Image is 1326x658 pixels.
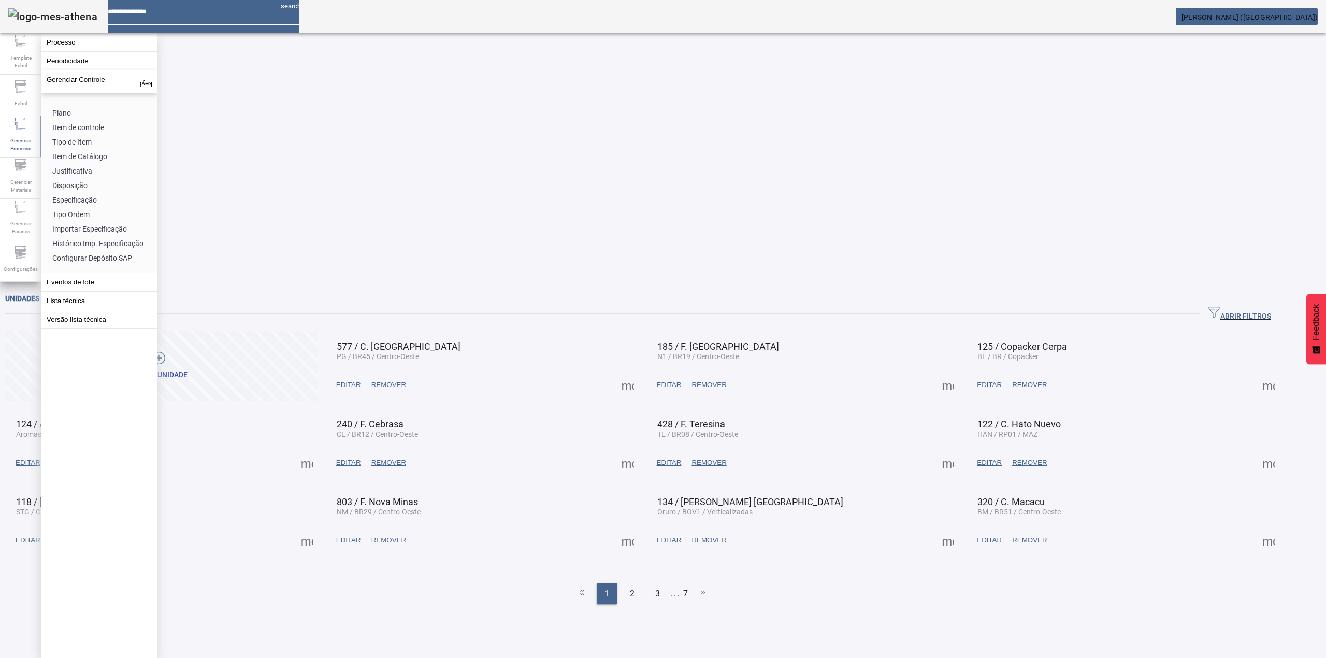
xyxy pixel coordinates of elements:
[11,96,30,110] span: Fabril
[657,430,738,438] span: TE / BR08 / Centro-Oeste
[16,535,40,546] span: EDITAR
[298,453,316,472] button: Mais
[16,496,110,507] span: 118 / [PERSON_NAME]
[366,531,411,550] button: REMOVER
[1181,13,1318,21] span: [PERSON_NAME] ([GEOGRAPHIC_DATA])
[41,70,157,93] button: Gerenciar Controle
[618,531,637,550] button: Mais
[16,508,73,516] span: STG / CL01 / ABC
[1306,294,1326,364] button: Feedback - Mostrar pesquisa
[977,535,1002,546] span: EDITAR
[618,376,637,394] button: Mais
[47,106,157,120] li: Plano
[47,207,157,222] li: Tipo Ordem
[691,380,726,390] span: REMOVER
[47,178,157,193] li: Disposição
[691,457,726,468] span: REMOVER
[652,453,687,472] button: EDITAR
[655,588,660,600] span: 3
[16,419,132,430] span: 124 / Aromas Verticalizadas
[972,376,1007,394] button: EDITAR
[977,341,1067,352] span: 125 / Copacker Cerpa
[47,236,157,251] li: Histórico Imp. Especificação
[977,508,1061,516] span: BM / BR51 / Centro-Oeste
[670,583,681,604] li: ...
[657,535,682,546] span: EDITAR
[977,380,1002,390] span: EDITAR
[47,222,157,236] li: Importar Especificação
[1012,535,1047,546] span: REMOVER
[5,134,36,155] span: Gerenciar Processo
[366,376,411,394] button: REMOVER
[5,175,36,197] span: Gerenciar Materiais
[652,376,687,394] button: EDITAR
[618,453,637,472] button: Mais
[371,457,406,468] span: REMOVER
[1012,457,1047,468] span: REMOVER
[657,457,682,468] span: EDITAR
[977,352,1039,361] span: BE / BR / Copacker
[16,457,40,468] span: EDITAR
[337,430,418,438] span: CE / BR12 / Centro-Oeste
[41,52,157,70] button: Periodicidade
[47,135,157,149] li: Tipo de Item
[47,193,157,207] li: Especificação
[47,149,157,164] li: Item de Catálogo
[977,457,1002,468] span: EDITAR
[41,292,157,310] button: Lista técnica
[336,535,361,546] span: EDITAR
[939,453,957,472] button: Mais
[5,51,36,73] span: Template Fabril
[1259,453,1278,472] button: Mais
[135,370,188,380] div: Criar unidade
[657,496,843,507] span: 134 / [PERSON_NAME] [GEOGRAPHIC_DATA]
[972,453,1007,472] button: EDITAR
[336,457,361,468] span: EDITAR
[657,508,753,516] span: Oruro / BOV1 / Verticalizadas
[10,453,46,472] button: EDITAR
[686,531,731,550] button: REMOVER
[5,217,36,238] span: Gerenciar Paradas
[41,273,157,291] button: Eventos de lote
[652,531,687,550] button: EDITAR
[977,419,1061,430] span: 122 / C. Hato Nuevo
[686,453,731,472] button: REMOVER
[298,531,316,550] button: Mais
[371,380,406,390] span: REMOVER
[47,164,157,178] li: Justificativa
[47,251,157,265] li: Configurar Depósito SAP
[337,341,460,352] span: 577 / C. [GEOGRAPHIC_DATA]
[331,453,366,472] button: EDITAR
[10,531,46,550] button: EDITAR
[939,376,957,394] button: Mais
[657,352,739,361] span: N1 / BR19 / Centro-Oeste
[331,376,366,394] button: EDITAR
[331,531,366,550] button: EDITAR
[5,331,318,401] button: Criar unidade
[337,508,421,516] span: NM / BR29 / Centro-Oeste
[977,496,1045,507] span: 320 / C. Macacu
[972,531,1007,550] button: EDITAR
[657,341,779,352] span: 185 / F. [GEOGRAPHIC_DATA]
[16,430,118,438] span: Aromas / BRV1 / Verticalizadas
[1200,305,1279,323] button: ABRIR FILTROS
[1259,376,1278,394] button: Mais
[1007,376,1052,394] button: REMOVER
[41,310,157,328] button: Versão lista técnica
[939,531,957,550] button: Mais
[691,535,726,546] span: REMOVER
[1012,380,1047,390] span: REMOVER
[1311,304,1321,340] span: Feedback
[683,583,688,604] li: 7
[337,419,403,430] span: 240 / F. Cebrasa
[337,352,419,361] span: PG / BR45 / Centro-Oeste
[8,8,97,25] img: logo-mes-athena
[371,535,406,546] span: REMOVER
[1007,531,1052,550] button: REMOVER
[630,588,635,600] span: 2
[366,453,411,472] button: REMOVER
[657,419,725,430] span: 428 / F. Teresina
[657,380,682,390] span: EDITAR
[140,76,152,88] mat-icon: keyboard_arrow_up
[977,430,1037,438] span: HAN / RP01 / MAZ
